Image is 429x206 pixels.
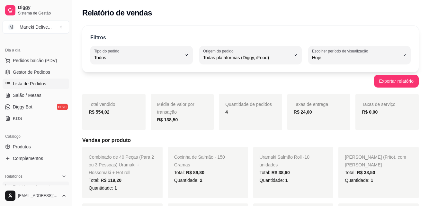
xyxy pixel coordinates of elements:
[225,102,272,107] span: Quantidade de pedidos
[13,183,55,190] span: Relatórios de vendas
[89,154,154,175] span: Combinado de 40 Peças (Para 2 ou 3 Pessoas) Uramaki + Hossomaki + Hot roll
[308,46,411,64] button: Escolher período de visualizaçãoHoje
[203,48,236,54] label: Origem do pedido
[13,144,31,150] span: Produtos
[90,34,106,42] p: Filtros
[89,109,110,115] strong: R$ 554,02
[8,24,14,30] span: M
[18,193,59,198] span: [EMAIL_ADDRESS][DOMAIN_NAME]
[3,131,69,142] div: Catálogo
[174,154,225,167] span: Coxinha de Salmão - 150 Gramas
[101,178,121,183] span: R$ 119,20
[3,113,69,124] a: KDS
[312,48,370,54] label: Escolher período de visualização
[3,67,69,77] a: Gestor de Pedidos
[3,153,69,164] a: Complementos
[18,11,67,16] span: Sistema de Gestão
[89,102,115,107] span: Total vendido
[199,46,302,64] button: Origem do pedidoTodas plataformas (Diggy, iFood)
[5,174,22,179] span: Relatórios
[13,104,32,110] span: Diggy Bot
[294,109,312,115] strong: R$ 24,00
[82,8,152,18] h2: Relatório de vendas
[13,92,41,98] span: Salão / Mesas
[13,57,57,64] span: Pedidos balcão (PDV)
[13,155,43,162] span: Complementos
[203,54,290,61] span: Todas plataformas (Diggy, iFood)
[374,75,419,88] button: Exportar relatório
[3,90,69,100] a: Salão / Mesas
[3,182,69,192] a: Relatórios de vendas
[260,170,290,175] span: Total:
[13,80,46,87] span: Lista de Pedidos
[225,109,228,115] strong: 4
[114,185,117,191] span: 1
[90,46,193,64] button: Tipo do pedidoTodos
[345,170,375,175] span: Total:
[294,102,328,107] span: Taxas de entrega
[89,185,117,191] span: Quantidade:
[157,117,178,122] strong: R$ 138,50
[345,154,406,167] span: [PERSON_NAME] (Frito), com [PERSON_NAME]
[174,178,202,183] span: Quantidade:
[82,136,419,144] h5: Vendas por produto
[362,102,395,107] span: Taxas de serviço
[260,178,288,183] span: Quantidade:
[371,178,373,183] span: 1
[362,109,378,115] strong: R$ 0,00
[89,178,121,183] span: Total:
[3,102,69,112] a: Diggy Botnovo
[186,170,204,175] span: R$ 89,80
[312,54,399,61] span: Hoje
[345,178,373,183] span: Quantidade:
[3,21,69,33] button: Select a team
[3,3,69,18] a: DiggySistema de Gestão
[3,188,69,203] button: [EMAIL_ADDRESS][DOMAIN_NAME]
[13,115,22,122] span: KDS
[260,154,310,167] span: Uramaki Salmão Roll -10 unidades
[3,45,69,55] div: Dia a dia
[3,142,69,152] a: Produtos
[200,178,202,183] span: 2
[174,170,204,175] span: Total:
[20,24,52,30] div: Maneki Delive ...
[94,48,121,54] label: Tipo do pedido
[13,69,50,75] span: Gestor de Pedidos
[357,170,375,175] span: R$ 38,50
[3,55,69,66] button: Pedidos balcão (PDV)
[157,102,194,115] span: Média de valor por transação
[18,5,67,11] span: Diggy
[285,178,288,183] span: 1
[3,79,69,89] a: Lista de Pedidos
[272,170,290,175] span: R$ 38,60
[94,54,181,61] span: Todos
